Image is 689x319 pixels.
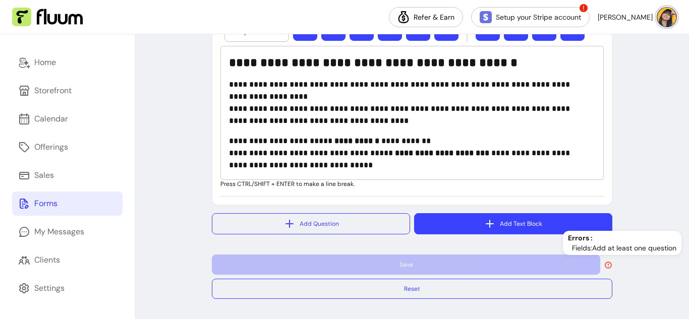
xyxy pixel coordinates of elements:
div: Calendar [34,113,68,125]
span: ! [579,3,589,13]
a: Sales [12,163,123,187]
a: Refer & Earn [389,7,463,27]
img: avatar [657,7,677,27]
div: My Messages [34,226,84,238]
a: Offerings [12,135,123,159]
button: Reset [212,279,612,299]
div: Clients [34,254,60,266]
img: Stripe Icon [480,11,492,23]
a: Forms [12,192,123,216]
img: Fluum Logo [12,8,83,27]
a: My Messages [12,220,123,244]
button: Add Text Block [414,213,612,234]
p: Press CTRL/SHIFT + ENTER to make a line break. [220,180,604,188]
a: Home [12,50,123,75]
a: Storefront [12,79,123,103]
span: [PERSON_NAME] [598,12,653,22]
div: Storefront [34,85,72,97]
div: Home [34,56,56,69]
div: Settings [34,282,65,294]
a: Clients [12,248,123,272]
p: Fields : Add at least one question [572,243,676,253]
div: Forms [34,198,58,210]
a: Settings [12,276,123,300]
div: Sales [34,169,54,181]
button: Add Question [212,213,410,234]
b: Errors : [568,233,593,242]
a: Setup your Stripe account [471,7,590,27]
a: Calendar [12,107,123,131]
button: avatar[PERSON_NAME] [598,7,677,27]
div: Offerings [34,141,68,153]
